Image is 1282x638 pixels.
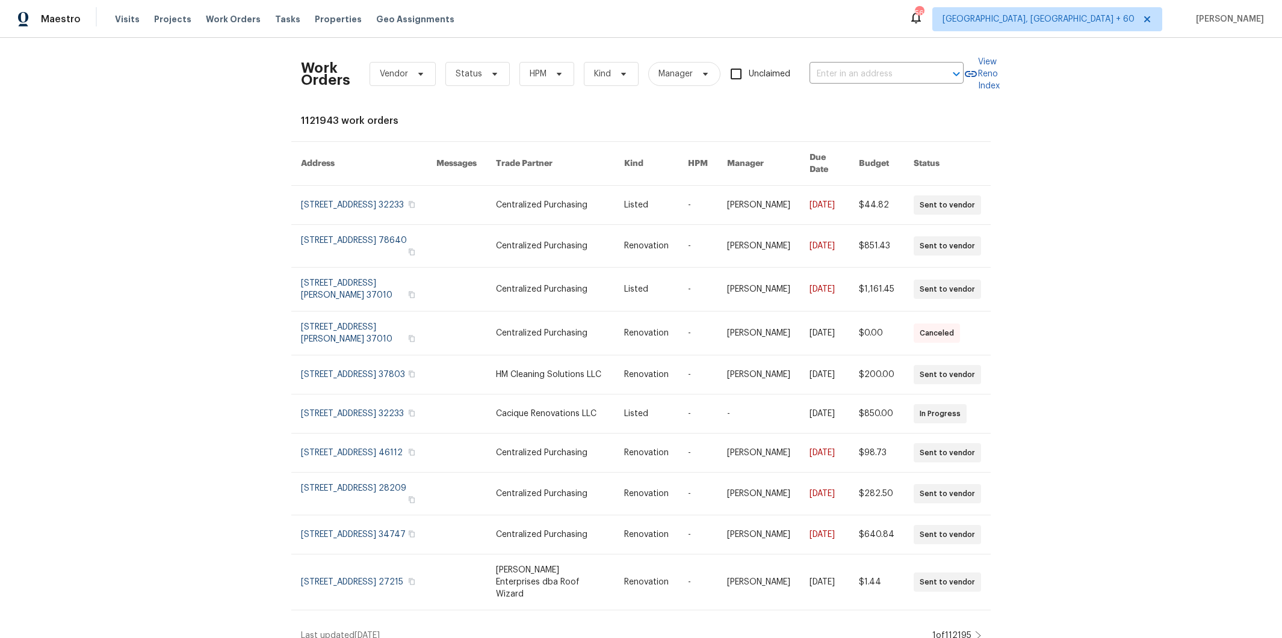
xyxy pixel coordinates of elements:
[615,473,678,515] td: Renovation
[275,15,300,23] span: Tasks
[615,268,678,311] td: Listed
[717,268,800,311] td: [PERSON_NAME]
[678,311,717,355] td: -
[717,473,800,515] td: [PERSON_NAME]
[406,333,417,344] button: Copy Address
[717,355,800,394] td: [PERSON_NAME]
[115,13,140,25] span: Visits
[678,554,717,610] td: -
[615,225,678,268] td: Renovation
[717,311,800,355] td: [PERSON_NAME]
[678,225,717,268] td: -
[406,247,417,257] button: Copy Address
[717,186,800,225] td: [PERSON_NAME]
[594,68,611,80] span: Kind
[849,142,904,186] th: Budget
[717,142,800,186] th: Manager
[943,13,1135,25] span: [GEOGRAPHIC_DATA], [GEOGRAPHIC_DATA] + 60
[427,142,486,186] th: Messages
[486,515,615,554] td: Centralized Purchasing
[380,68,408,80] span: Vendor
[406,369,417,379] button: Copy Address
[456,68,482,80] span: Status
[615,186,678,225] td: Listed
[486,225,615,268] td: Centralized Purchasing
[615,355,678,394] td: Renovation
[530,68,547,80] span: HPM
[406,576,417,587] button: Copy Address
[315,13,362,25] span: Properties
[41,13,81,25] span: Maestro
[486,186,615,225] td: Centralized Purchasing
[717,225,800,268] td: [PERSON_NAME]
[615,311,678,355] td: Renovation
[301,62,350,86] h2: Work Orders
[800,142,849,186] th: Due Date
[301,115,981,127] div: 1121943 work orders
[406,289,417,300] button: Copy Address
[678,355,717,394] td: -
[717,554,800,610] td: [PERSON_NAME]
[486,554,615,610] td: [PERSON_NAME] Enterprises dba Roof Wizard
[749,68,790,81] span: Unclaimed
[678,434,717,473] td: -
[406,199,417,210] button: Copy Address
[486,355,615,394] td: HM Cleaning Solutions LLC
[717,394,800,434] td: -
[406,408,417,419] button: Copy Address
[904,142,991,186] th: Status
[486,434,615,473] td: Centralized Purchasing
[678,515,717,554] td: -
[615,434,678,473] td: Renovation
[486,473,615,515] td: Centralized Purchasing
[1191,13,1264,25] span: [PERSON_NAME]
[406,447,417,458] button: Copy Address
[810,65,930,84] input: Enter in an address
[486,311,615,355] td: Centralized Purchasing
[678,142,717,186] th: HPM
[964,56,1000,92] a: View Reno Index
[154,13,191,25] span: Projects
[678,394,717,434] td: -
[717,515,800,554] td: [PERSON_NAME]
[615,554,678,610] td: Renovation
[948,66,965,82] button: Open
[615,142,678,186] th: Kind
[615,394,678,434] td: Listed
[206,13,261,25] span: Work Orders
[486,394,615,434] td: Cacique Renovations LLC
[678,473,717,515] td: -
[486,142,615,186] th: Trade Partner
[717,434,800,473] td: [PERSON_NAME]
[406,529,417,539] button: Copy Address
[678,186,717,225] td: -
[291,142,427,186] th: Address
[406,494,417,505] button: Copy Address
[615,515,678,554] td: Renovation
[915,7,923,19] div: 562
[678,268,717,311] td: -
[658,68,693,80] span: Manager
[376,13,454,25] span: Geo Assignments
[486,268,615,311] td: Centralized Purchasing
